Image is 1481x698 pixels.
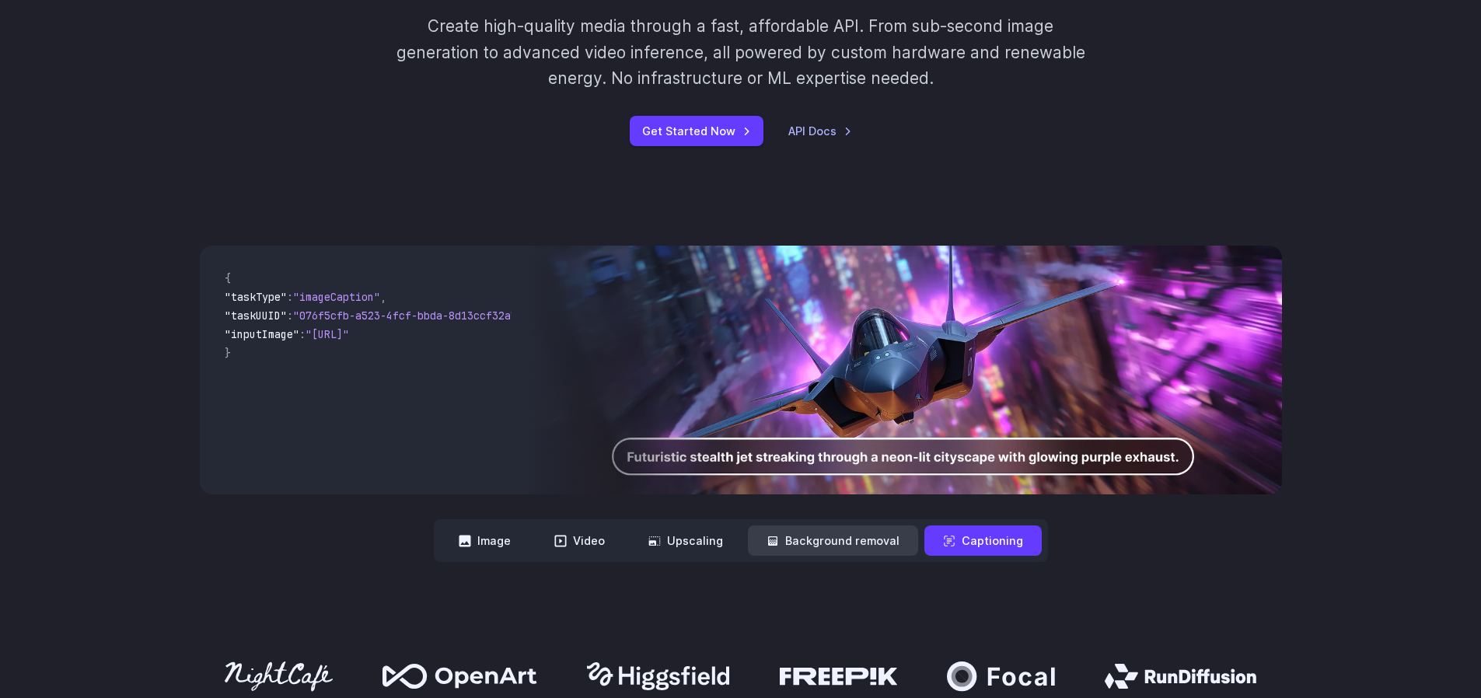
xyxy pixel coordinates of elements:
button: Video [536,525,623,556]
span: "taskType" [225,290,287,304]
span: : [287,309,293,323]
button: Captioning [924,525,1042,556]
span: "taskUUID" [225,309,287,323]
a: API Docs [788,122,852,140]
button: Upscaling [630,525,742,556]
span: : [287,290,293,304]
button: Background removal [748,525,918,556]
span: { [225,271,231,285]
span: } [225,346,231,360]
button: Image [440,525,529,556]
p: Create high-quality media through a fast, affordable API. From sub-second image generation to adv... [394,13,1087,91]
span: "[URL]" [306,327,349,341]
span: "076f5cfb-a523-4fcf-bbda-8d13ccf32a75" [293,309,529,323]
span: "imageCaption" [293,290,380,304]
img: Futuristic stealth jet streaking through a neon-lit cityscape with glowing purple exhaust [524,246,1281,494]
span: "inputImage" [225,327,299,341]
a: Get Started Now [630,116,763,146]
span: , [380,290,386,304]
span: : [299,327,306,341]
